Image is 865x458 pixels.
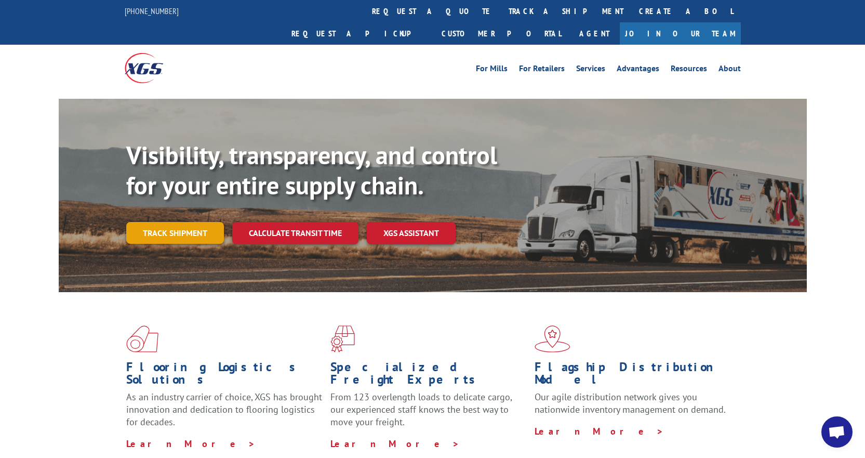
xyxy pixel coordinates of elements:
[126,361,323,391] h1: Flooring Logistics Solutions
[617,64,659,76] a: Advantages
[718,64,741,76] a: About
[535,325,570,352] img: xgs-icon-flagship-distribution-model-red
[519,64,565,76] a: For Retailers
[671,64,707,76] a: Resources
[284,22,434,45] a: Request a pickup
[126,438,256,450] a: Learn More >
[330,438,460,450] a: Learn More >
[330,325,355,352] img: xgs-icon-focused-on-flooring-red
[576,64,605,76] a: Services
[126,325,158,352] img: xgs-icon-total-supply-chain-intelligence-red
[620,22,741,45] a: Join Our Team
[821,416,853,448] a: Open chat
[476,64,508,76] a: For Mills
[535,391,726,415] span: Our agile distribution network gives you nationwide inventory management on demand.
[367,222,456,244] a: XGS ASSISTANT
[125,6,179,16] a: [PHONE_NUMBER]
[535,425,664,437] a: Learn More >
[434,22,569,45] a: Customer Portal
[330,361,527,391] h1: Specialized Freight Experts
[535,361,731,391] h1: Flagship Distribution Model
[126,222,224,244] a: Track shipment
[232,222,358,244] a: Calculate transit time
[126,139,497,201] b: Visibility, transparency, and control for your entire supply chain.
[569,22,620,45] a: Agent
[126,391,322,428] span: As an industry carrier of choice, XGS has brought innovation and dedication to flooring logistics...
[330,391,527,437] p: From 123 overlength loads to delicate cargo, our experienced staff knows the best way to move you...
